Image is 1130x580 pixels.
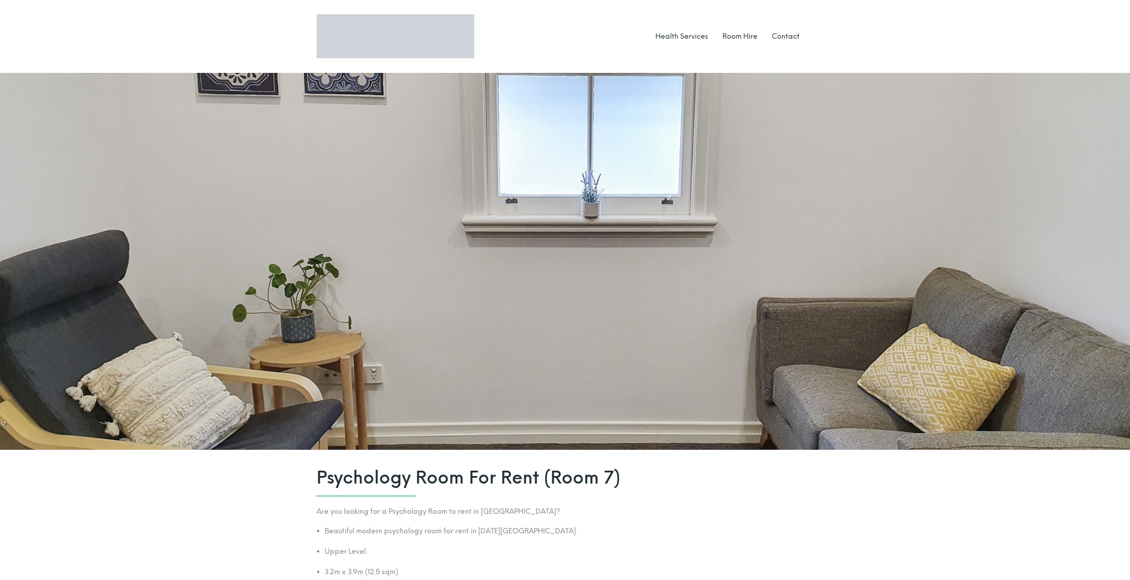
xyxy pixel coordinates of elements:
[317,505,814,518] p: Are you looking for a Psychology Room to rent in [GEOGRAPHIC_DATA]?
[655,32,708,40] a: Health Services
[722,32,757,40] a: Room Hire
[325,566,814,578] li: 3.2m x 3.9m (12.5 sqm)
[317,468,814,488] span: Psychology Room For Rent (Room 7)
[325,545,814,558] li: Upper Level.
[772,32,800,40] a: Contact
[317,14,474,58] img: Logo Perfect Wellness 710x197
[325,525,814,537] li: Beautiful modern psychology room for rent in [DATE][GEOGRAPHIC_DATA].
